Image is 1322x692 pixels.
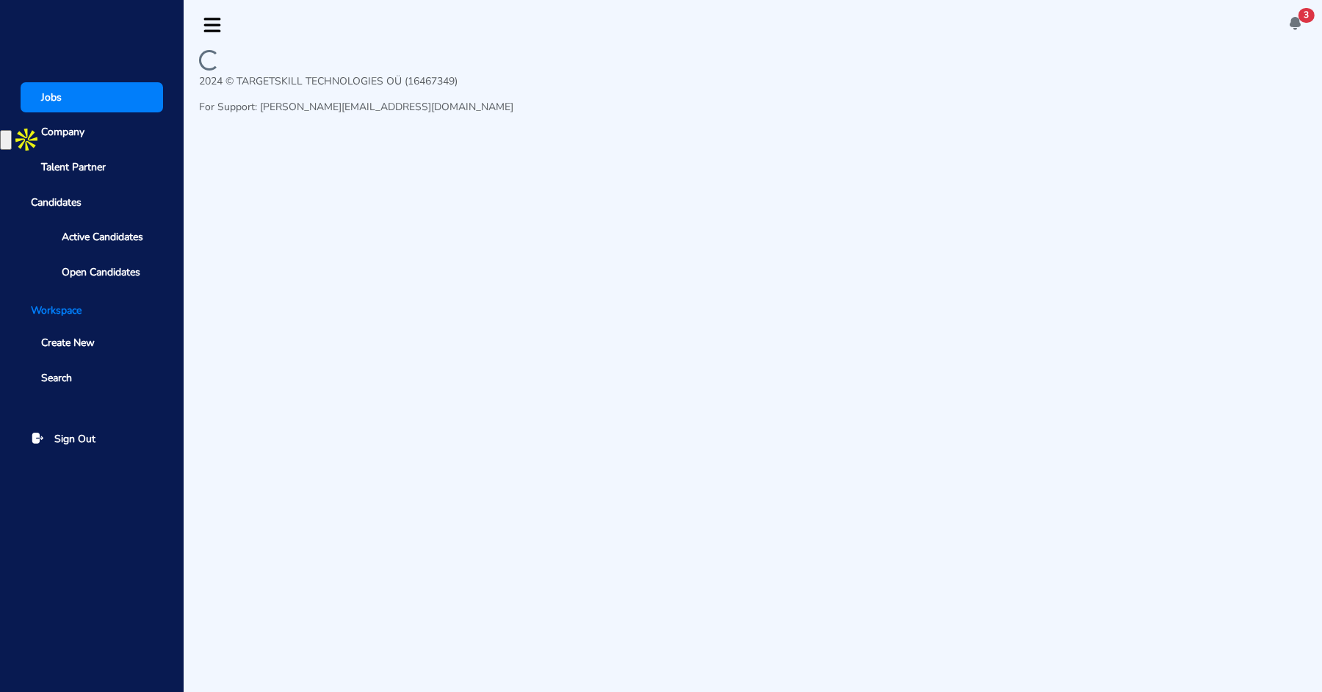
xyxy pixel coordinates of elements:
span: Sign Out [54,431,95,447]
span: Open Candidates [62,264,140,280]
span: Search [41,370,72,386]
span: 3 [1298,8,1315,23]
a: Open Candidates [41,257,163,287]
p: For Support: [PERSON_NAME][EMAIL_ADDRESS][DOMAIN_NAME] [199,99,513,115]
a: Company [21,118,163,148]
a: Jobs [21,82,163,112]
p: 2024 © TARGETSKILL TECHNOLOGIES OÜ (16467349) [199,73,513,89]
a: Talent Partner [21,152,163,182]
span: Candidates [21,187,163,217]
a: 3 [1287,15,1303,35]
a: Active Candidates [41,222,163,252]
span: Active Candidates [62,229,143,245]
a: Create New [21,328,163,358]
span: Create New [41,335,95,350]
li: Workspace [21,303,163,318]
img: Apollo [12,125,41,154]
a: Search [21,363,163,393]
span: Talent Partner [41,159,106,175]
span: Jobs [41,90,62,105]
